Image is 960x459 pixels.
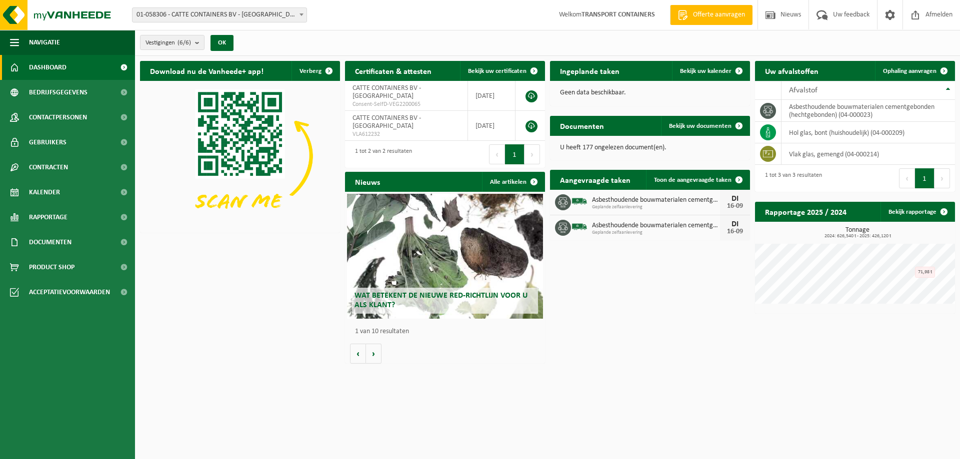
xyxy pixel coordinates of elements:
span: Bekijk uw kalender [680,68,731,74]
div: 16-09 [725,203,745,210]
span: Verberg [299,68,321,74]
span: Offerte aanvragen [690,10,747,20]
span: 01-058306 - CATTE CONTAINERS BV - OUDENAARDE [132,7,307,22]
h2: Nieuws [345,172,390,191]
h2: Ingeplande taken [550,61,629,80]
span: VLA612232 [352,130,460,138]
h3: Tonnage [760,227,955,239]
button: Vestigingen(6/6) [140,35,204,50]
button: Verberg [291,61,339,81]
a: Ophaling aanvragen [875,61,954,81]
a: Alle artikelen [482,172,544,192]
img: BL-SO-LV [571,218,588,235]
td: asbesthoudende bouwmaterialen cementgebonden (hechtgebonden) (04-000023) [781,100,955,122]
button: OK [210,35,233,51]
span: 01-058306 - CATTE CONTAINERS BV - OUDENAARDE [132,8,306,22]
count: (6/6) [177,39,191,46]
span: Bekijk uw certificaten [468,68,526,74]
h2: Documenten [550,116,614,135]
img: Download de VHEPlus App [140,81,340,231]
button: 1 [915,168,934,188]
span: Contactpersonen [29,105,87,130]
a: Wat betekent de nieuwe RED-richtlijn voor u als klant? [347,194,543,319]
span: Geplande zelfaanlevering [592,230,720,236]
span: Wat betekent de nieuwe RED-richtlijn voor u als klant? [354,292,527,309]
a: Bekijk uw certificaten [460,61,544,81]
button: Vorige [350,344,366,364]
span: CATTE CONTAINERS BV - [GEOGRAPHIC_DATA] [352,114,421,130]
span: Toon de aangevraagde taken [654,177,731,183]
span: Navigatie [29,30,60,55]
strong: TRANSPORT CONTAINERS [581,11,655,18]
td: hol glas, bont (huishoudelijk) (04-000209) [781,122,955,143]
span: Geplande zelfaanlevering [592,204,720,210]
p: Geen data beschikbaar. [560,89,740,96]
span: Gebruikers [29,130,66,155]
span: Asbesthoudende bouwmaterialen cementgebonden (hechtgebonden) [592,222,720,230]
span: Dashboard [29,55,66,80]
button: 1 [505,144,524,164]
p: U heeft 177 ongelezen document(en). [560,144,740,151]
div: 16-09 [725,228,745,235]
p: 1 van 10 resultaten [355,328,540,335]
button: Previous [899,168,915,188]
button: Volgende [366,344,381,364]
button: Next [934,168,950,188]
span: Rapportage [29,205,67,230]
div: 1 tot 2 van 2 resultaten [350,143,412,165]
img: BL-SO-LV [571,193,588,210]
a: Toon de aangevraagde taken [646,170,749,190]
span: Ophaling aanvragen [883,68,936,74]
td: [DATE] [468,81,515,111]
span: Afvalstof [789,86,817,94]
span: Kalender [29,180,60,205]
div: 71,98 t [915,267,935,278]
td: [DATE] [468,111,515,141]
div: DI [725,220,745,228]
a: Bekijk uw documenten [661,116,749,136]
a: Offerte aanvragen [670,5,752,25]
span: Bedrijfsgegevens [29,80,87,105]
a: Bekijk rapportage [880,202,954,222]
span: Documenten [29,230,71,255]
div: 1 tot 3 van 3 resultaten [760,167,822,189]
h2: Aangevraagde taken [550,170,640,189]
h2: Rapportage 2025 / 2024 [755,202,856,221]
h2: Download nu de Vanheede+ app! [140,61,273,80]
a: Bekijk uw kalender [672,61,749,81]
button: Previous [489,144,505,164]
td: vlak glas, gemengd (04-000214) [781,143,955,165]
span: Bekijk uw documenten [669,123,731,129]
span: Contracten [29,155,68,180]
span: Acceptatievoorwaarden [29,280,110,305]
span: Asbesthoudende bouwmaterialen cementgebonden (hechtgebonden) [592,196,720,204]
h2: Certificaten & attesten [345,61,441,80]
span: Consent-SelfD-VEG2200065 [352,100,460,108]
div: DI [725,195,745,203]
span: Vestigingen [145,35,191,50]
span: CATTE CONTAINERS BV - [GEOGRAPHIC_DATA] [352,84,421,100]
span: 2024: 626,540 t - 2025: 426,120 t [760,234,955,239]
span: Product Shop [29,255,74,280]
h2: Uw afvalstoffen [755,61,828,80]
button: Next [524,144,540,164]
